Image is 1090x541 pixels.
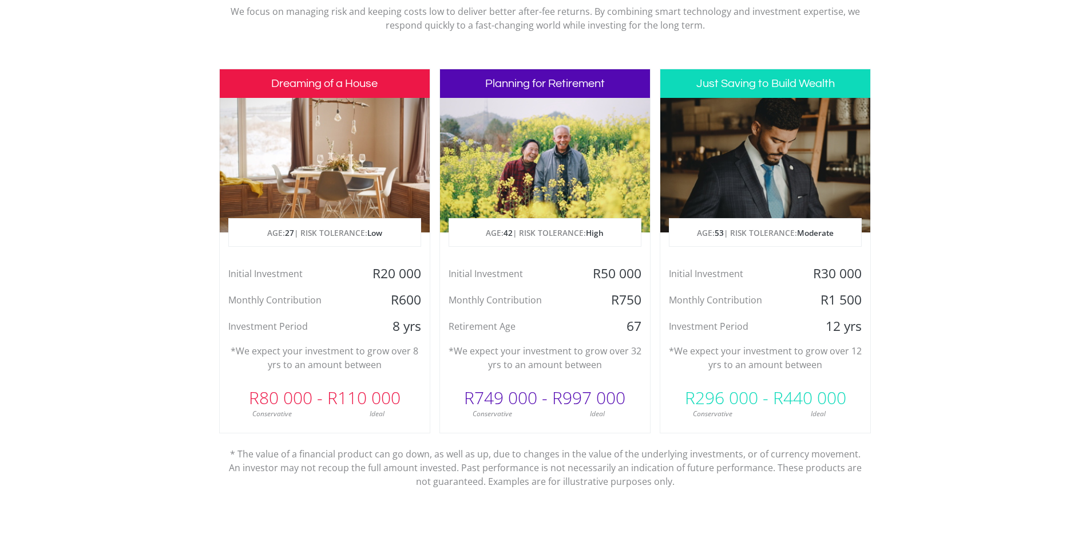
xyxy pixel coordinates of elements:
div: R296 000 - R440 000 [660,381,870,415]
div: Investment Period [220,318,360,335]
p: *We expect your investment to grow over 8 yrs to an amount between [228,344,421,372]
span: Low [367,227,382,238]
div: Monthly Contribution [440,291,580,309]
div: Ideal [766,409,871,419]
div: R749 000 - R997 000 [440,381,650,415]
span: High [586,227,604,238]
div: Investment Period [660,318,800,335]
span: 53 [715,227,724,238]
div: R20 000 [359,265,429,282]
span: 42 [504,227,513,238]
div: R50 000 [580,265,650,282]
div: Conservative [440,409,545,419]
p: * The value of a financial product can go down, as well as up, due to changes in the value of the... [228,433,863,488]
p: We focus on managing risk and keeping costs low to deliver better after-fee returns. By combining... [228,5,863,32]
div: Initial Investment [220,265,360,282]
p: AGE: | RISK TOLERANCE: [669,219,861,247]
span: Moderate [797,227,834,238]
p: AGE: | RISK TOLERANCE: [229,219,421,247]
div: Monthly Contribution [660,291,800,309]
p: *We expect your investment to grow over 12 yrs to an amount between [669,344,862,372]
div: Initial Investment [660,265,800,282]
div: R750 [580,291,650,309]
h3: Just Saving to Build Wealth [660,69,870,98]
p: *We expect your investment to grow over 32 yrs to an amount between [449,344,641,372]
h3: Planning for Retirement [440,69,650,98]
div: 8 yrs [359,318,429,335]
div: R1 500 [800,291,870,309]
h3: Dreaming of a House [220,69,430,98]
div: Monthly Contribution [220,291,360,309]
span: 27 [285,227,294,238]
div: 12 yrs [800,318,870,335]
div: Conservative [220,409,325,419]
div: Conservative [660,409,766,419]
div: Initial Investment [440,265,580,282]
div: Retirement Age [440,318,580,335]
div: R30 000 [800,265,870,282]
div: Ideal [545,409,650,419]
div: Ideal [324,409,430,419]
div: 67 [580,318,650,335]
div: R80 000 - R110 000 [220,381,430,415]
p: AGE: | RISK TOLERANCE: [449,219,641,247]
div: R600 [359,291,429,309]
